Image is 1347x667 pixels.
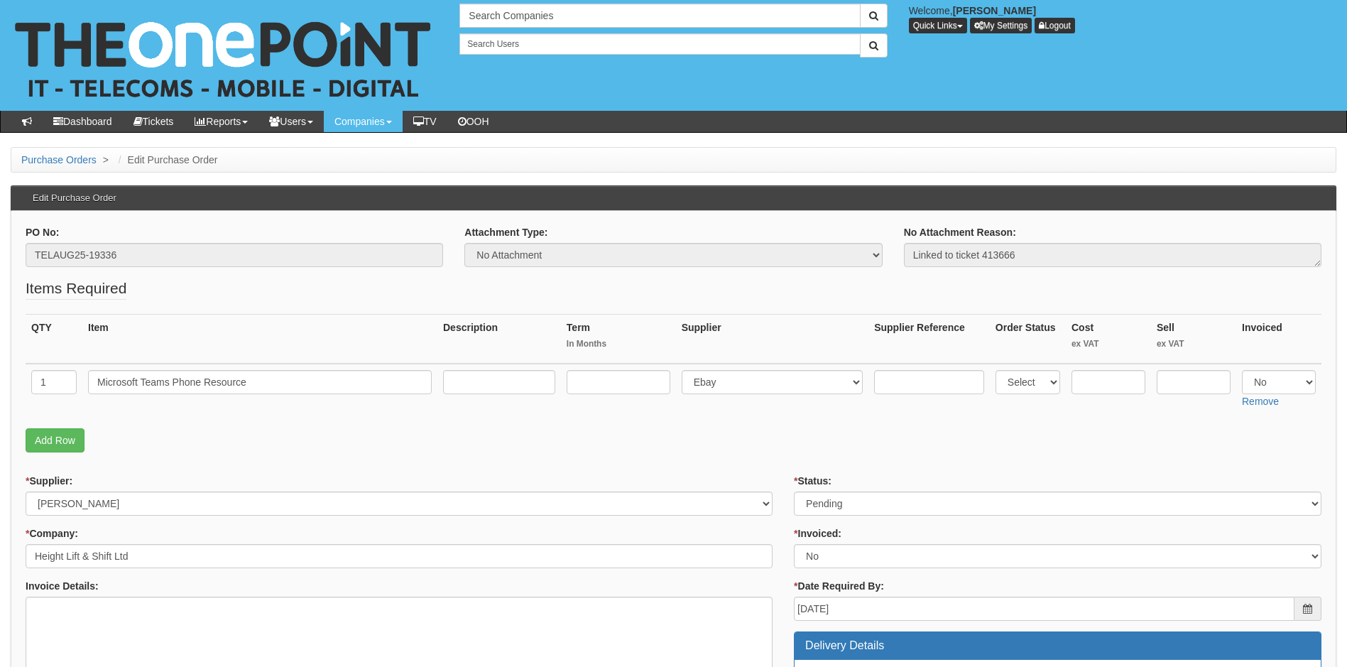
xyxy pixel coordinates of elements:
label: PO No: [26,225,59,239]
legend: Items Required [26,278,126,300]
a: TV [403,111,447,132]
label: Date Required By: [794,579,884,593]
small: In Months [567,338,670,350]
a: Users [258,111,324,132]
a: Companies [324,111,403,132]
th: Cost [1066,315,1151,364]
input: Search Companies [459,4,860,28]
a: Tickets [123,111,185,132]
div: Welcome, [898,4,1347,33]
label: Status: [794,474,831,488]
label: No Attachment Reason: [904,225,1016,239]
a: Purchase Orders [21,154,97,166]
label: Supplier: [26,474,72,488]
h3: Edit Purchase Order [26,186,124,210]
textarea: Linked to ticket 413666 [904,243,1321,267]
span: > [99,154,112,166]
label: Attachment Type: [464,225,547,239]
li: Edit Purchase Order [115,153,218,167]
th: Supplier [676,315,869,364]
h3: Delivery Details [805,639,1310,652]
a: Remove [1242,396,1279,407]
th: Sell [1151,315,1236,364]
b: [PERSON_NAME] [953,5,1036,16]
small: ex VAT [1071,338,1145,350]
a: Add Row [26,428,84,452]
label: Invoice Details: [26,579,99,593]
th: Supplier Reference [868,315,990,364]
a: Logout [1035,18,1075,33]
a: Reports [184,111,258,132]
a: My Settings [970,18,1032,33]
label: Company: [26,526,78,541]
th: Description [437,315,561,364]
th: QTY [26,315,82,364]
th: Invoiced [1236,315,1321,364]
small: ex VAT [1157,338,1231,350]
a: OOH [447,111,500,132]
button: Quick Links [909,18,967,33]
a: Dashboard [43,111,123,132]
label: Invoiced: [794,526,841,541]
input: Search Users [459,33,860,55]
th: Term [561,315,676,364]
th: Order Status [990,315,1066,364]
th: Item [82,315,437,364]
